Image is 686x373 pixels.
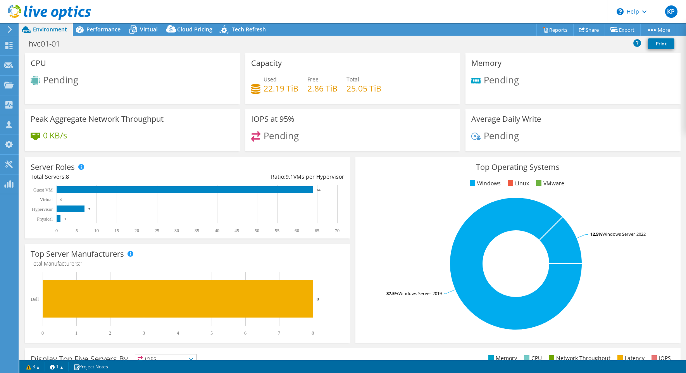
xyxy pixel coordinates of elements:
text: 25 [155,228,159,233]
span: Pending [484,73,519,86]
tspan: 87.5% [386,290,398,296]
li: Memory [486,354,517,363]
text: 64 [317,188,321,192]
text: 40 [215,228,219,233]
h4: 22.19 TiB [264,84,298,93]
a: Share [573,24,605,36]
text: 0 [55,228,58,233]
text: 7 [278,330,280,336]
a: Project Notes [68,362,114,371]
text: Physical [37,216,53,222]
h3: Memory [471,59,502,67]
text: Guest VM [33,187,53,193]
h4: 0 KB/s [43,131,67,140]
text: 30 [174,228,179,233]
text: 45 [234,228,239,233]
text: 35 [195,228,199,233]
text: 4 [177,330,179,336]
h3: IOPS at 95% [251,115,295,123]
span: IOPS [135,354,196,364]
text: 8 [317,297,319,301]
h4: Total Manufacturers: [31,259,344,268]
div: Total Servers: [31,173,187,181]
text: 65 [315,228,319,233]
text: 15 [114,228,119,233]
h3: Server Roles [31,163,75,171]
text: 10 [94,228,99,233]
tspan: 12.5% [590,231,602,237]
text: 1 [75,330,78,336]
text: 3 [143,330,145,336]
span: 1 [80,260,83,267]
span: Cloud Pricing [177,26,212,33]
span: Environment [33,26,67,33]
h3: Top Server Manufacturers [31,250,124,258]
h3: Peak Aggregate Network Throughput [31,115,164,123]
text: 6 [244,330,246,336]
a: Export [605,24,641,36]
h4: 2.86 TiB [307,84,338,93]
h3: Top Operating Systems [361,163,675,171]
text: Dell [31,297,39,302]
text: 0 [60,198,62,202]
a: More [640,24,676,36]
text: 2 [109,330,111,336]
tspan: Windows Server 2019 [398,290,442,296]
text: 20 [134,228,139,233]
a: 1 [45,362,69,371]
a: Reports [536,24,574,36]
a: Print [648,38,674,49]
span: Used [264,76,277,83]
text: 60 [295,228,299,233]
div: Ratio: VMs per Hypervisor [187,173,344,181]
svg: \n [617,8,624,15]
h4: 25.05 TiB [346,84,381,93]
text: 5 [210,330,213,336]
li: Latency [615,354,645,363]
span: KP [665,5,677,18]
span: Free [307,76,319,83]
li: Windows [468,179,501,188]
h3: CPU [31,59,46,67]
text: 1 [64,217,66,221]
text: 5 [76,228,78,233]
li: IOPS [650,354,671,363]
h1: hvc01-01 [25,40,72,48]
span: Performance [86,26,121,33]
tspan: Windows Server 2022 [602,231,646,237]
h3: Average Daily Write [471,115,541,123]
span: 8 [66,173,69,180]
span: Virtual [140,26,158,33]
text: 7 [88,207,90,211]
text: 50 [255,228,259,233]
text: Virtual [40,197,53,202]
text: 55 [275,228,279,233]
a: 3 [21,362,45,371]
li: Network Throughput [547,354,610,363]
span: Pending [264,129,299,142]
text: 0 [41,330,44,336]
li: CPU [522,354,542,363]
text: 70 [335,228,340,233]
span: Total [346,76,359,83]
text: Hypervisor [32,207,53,212]
li: VMware [534,179,564,188]
span: 9.1 [286,173,293,180]
span: Pending [484,129,519,142]
span: Tech Refresh [232,26,266,33]
li: Linux [506,179,529,188]
h3: Capacity [251,59,282,67]
span: Pending [43,73,78,86]
text: 8 [312,330,314,336]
